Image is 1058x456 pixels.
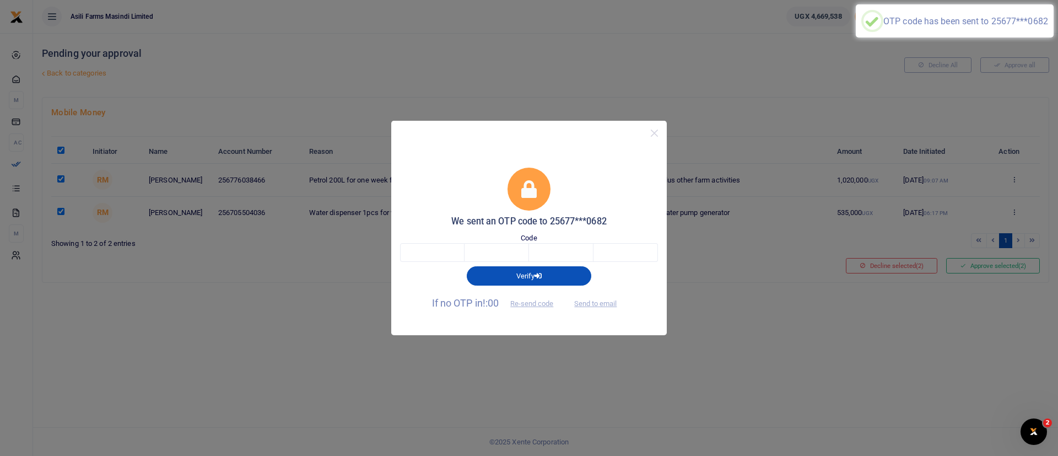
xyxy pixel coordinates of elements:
iframe: Intercom live chat [1021,419,1047,445]
span: If no OTP in [432,297,563,309]
button: Verify [467,266,591,285]
label: Code [521,233,537,244]
h5: We sent an OTP code to 25677***0682 [400,216,658,227]
div: OTP code has been sent to 25677***0682 [883,16,1048,26]
span: 2 [1043,419,1052,427]
button: Close [646,125,662,141]
span: !:00 [483,297,499,309]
